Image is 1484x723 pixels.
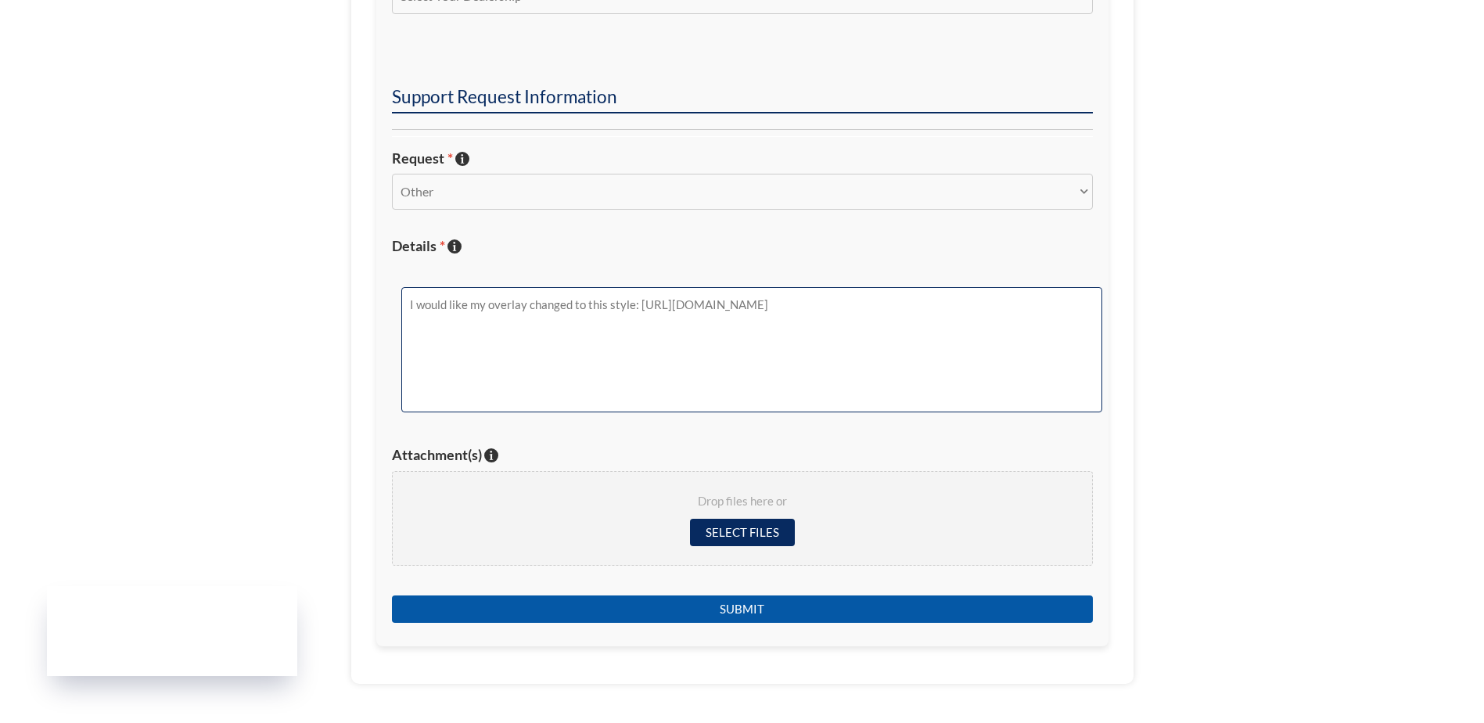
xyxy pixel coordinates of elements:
span: Attachment(s) [392,446,482,463]
span: Drop files here or [411,491,1073,513]
span: Details [392,237,445,254]
input: Submit [392,595,1093,623]
h2: Support Request Information [392,85,1093,113]
span: Request [392,149,453,167]
iframe: Garber Digital Marketing Status [47,586,297,676]
input: Select files [690,519,795,546]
